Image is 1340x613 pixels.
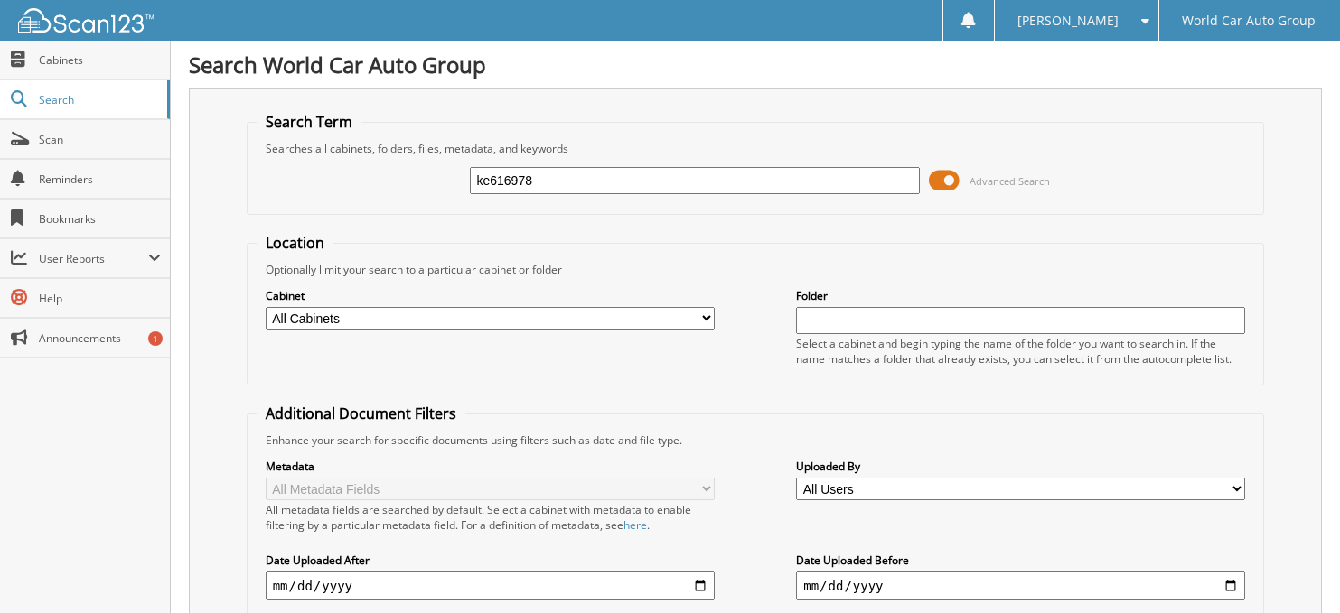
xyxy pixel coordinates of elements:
[257,432,1255,448] div: Enhance your search for specific documents using filters such as date and file type.
[257,404,465,423] legend: Additional Document Filters
[39,52,161,68] span: Cabinets
[796,553,1245,568] label: Date Uploaded Before
[796,459,1245,474] label: Uploaded By
[189,50,1322,79] h1: Search World Car Auto Group
[39,92,158,107] span: Search
[1182,15,1316,26] span: World Car Auto Group
[266,571,715,600] input: start
[796,336,1245,367] div: Select a cabinet and begin typing the name of the folder you want to search in. If the name match...
[1017,15,1119,26] span: [PERSON_NAME]
[257,141,1255,156] div: Searches all cabinets, folders, files, metadata, and keywords
[970,174,1050,188] span: Advanced Search
[39,251,148,266] span: User Reports
[18,8,154,33] img: scan123-logo-white.svg
[796,571,1245,600] input: end
[39,211,161,227] span: Bookmarks
[623,517,647,533] a: here
[266,459,715,474] label: Metadata
[257,262,1255,277] div: Optionally limit your search to a particular cabinet or folder
[39,132,161,147] span: Scan
[266,502,715,533] div: All metadata fields are searched by default. Select a cabinet with metadata to enable filtering b...
[266,553,715,568] label: Date Uploaded After
[39,172,161,187] span: Reminders
[266,288,715,303] label: Cabinet
[39,291,161,306] span: Help
[39,330,161,346] span: Announcements
[796,288,1245,303] label: Folder
[148,331,163,346] div: 1
[257,233,333,253] legend: Location
[257,112,361,132] legend: Search Term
